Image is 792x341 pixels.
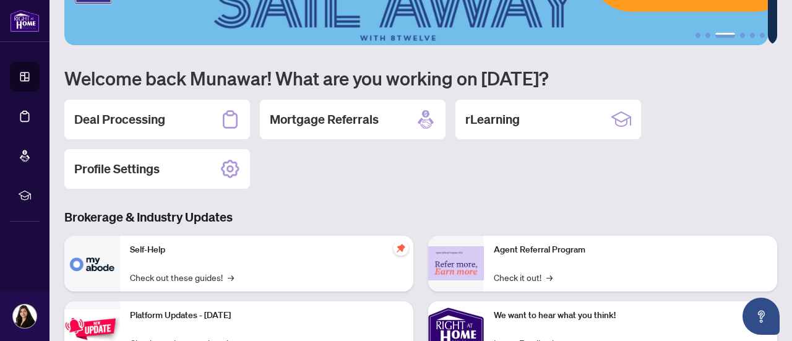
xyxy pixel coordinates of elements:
[64,236,120,291] img: Self-Help
[74,111,165,128] h2: Deal Processing
[428,246,484,280] img: Agent Referral Program
[130,243,403,257] p: Self-Help
[74,160,160,178] h2: Profile Settings
[494,270,553,284] a: Check it out!→
[465,111,520,128] h2: rLearning
[546,270,553,284] span: →
[10,9,40,32] img: logo
[64,66,777,90] h1: Welcome back Munawar! What are you working on [DATE]?
[270,111,379,128] h2: Mortgage Referrals
[715,33,735,38] button: 3
[695,33,700,38] button: 1
[494,309,767,322] p: We want to hear what you think!
[750,33,755,38] button: 5
[64,209,777,226] h3: Brokerage & Industry Updates
[494,243,767,257] p: Agent Referral Program
[705,33,710,38] button: 2
[394,241,408,256] span: pushpin
[740,33,745,38] button: 4
[13,304,37,328] img: Profile Icon
[130,270,234,284] a: Check out these guides!→
[742,298,780,335] button: Open asap
[130,309,403,322] p: Platform Updates - [DATE]
[760,33,765,38] button: 6
[228,270,234,284] span: →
